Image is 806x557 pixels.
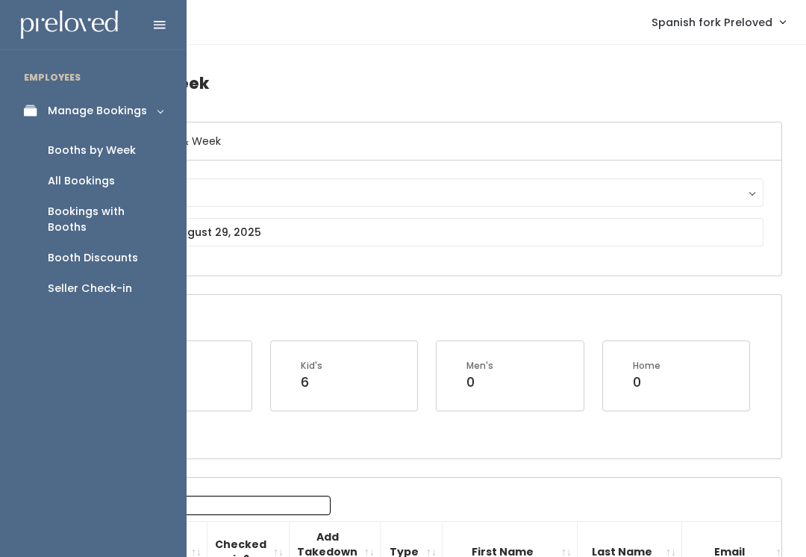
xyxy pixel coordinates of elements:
h4: Booths by Week [76,63,782,104]
button: Spanish Fork [95,178,763,207]
div: 0 [466,373,493,392]
img: preloved logo [21,10,118,40]
div: Home [633,359,660,373]
div: Kid's [301,359,322,373]
div: Manage Bookings [48,103,147,119]
a: Spanish fork Preloved [637,6,800,38]
h6: Select Location & Week [77,122,781,161]
div: All Bookings [48,173,115,189]
span: Spanish fork Preloved [652,14,772,31]
div: Bookings with Booths [48,204,163,235]
input: August 23 - August 29, 2025 [95,218,763,246]
label: Search: [86,496,331,515]
div: Booth Discounts [48,250,138,266]
div: Men's [466,359,493,373]
div: 0 [633,373,660,392]
input: Search: [140,496,331,515]
div: Spanish Fork [109,184,749,201]
div: Booths by Week [48,143,136,158]
div: Seller Check-in [48,281,132,296]
div: 6 [301,373,322,392]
